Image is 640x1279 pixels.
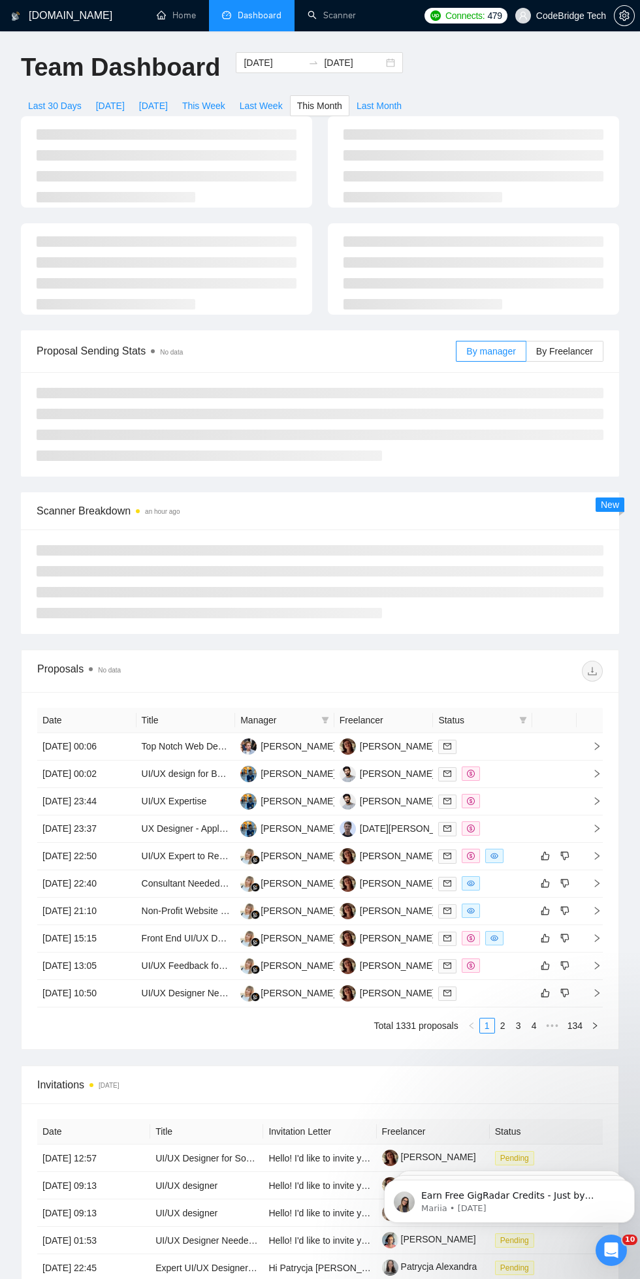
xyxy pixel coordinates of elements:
span: [DATE] [139,99,168,113]
th: Date [37,708,136,733]
span: Scanner Breakdown [37,503,603,519]
span: mail [443,879,451,887]
div: [PERSON_NAME] [261,876,336,891]
a: IR[DATE][PERSON_NAME] [340,823,464,833]
a: SA[PERSON_NAME] [240,768,336,778]
span: mail [443,797,451,805]
div: [PERSON_NAME] [360,766,435,781]
span: right [582,988,601,998]
span: dislike [560,988,569,998]
a: Expert UI/UX Designer Needed to Optimize Mobile App [155,1263,379,1273]
span: setting [615,10,634,21]
a: Pending [495,1235,539,1245]
li: 1 [479,1018,495,1034]
span: dollar [467,797,475,805]
a: AV[PERSON_NAME] [340,740,435,751]
td: [DATE] 01:53 [37,1227,150,1254]
img: gigradar-bm.png [251,910,260,919]
input: End date [324,55,383,70]
span: filter [321,716,329,724]
span: dislike [560,906,569,916]
img: AK [240,848,257,864]
span: filter [319,710,332,730]
button: like [537,930,553,946]
img: AV [340,903,356,919]
a: 134 [564,1018,586,1033]
span: right [582,824,601,833]
div: [PERSON_NAME] [261,904,336,918]
a: Front End UI/UX Designer Needed for VOD Landing Page [142,933,377,943]
span: eye [467,907,475,915]
img: upwork-logo.png [430,10,441,21]
a: AK[PERSON_NAME] [240,987,336,998]
div: [PERSON_NAME] [360,739,435,753]
td: UX Designer - Application Site Maps & Architecture (Long-Term) [136,815,236,843]
button: left [464,1018,479,1034]
span: user [519,11,528,20]
span: dislike [560,878,569,889]
span: Last Month [357,99,402,113]
span: like [541,851,550,861]
a: UI/UX designer [155,1180,217,1191]
span: mail [443,852,451,860]
img: DM [240,738,257,755]
a: AV[PERSON_NAME] [340,850,435,861]
td: [DATE] 15:15 [37,925,136,953]
td: UI/UX design for B2B Software Company [136,761,236,788]
img: AV [340,848,356,864]
button: [DATE] [89,95,132,116]
span: Dashboard [238,10,281,21]
a: AV[PERSON_NAME] [340,987,435,998]
img: c13eRwMvUlzo-XLg2uvHvFCVtnE4MC0Iv6MtAo1ebavpSsne99UkWfEKIiY0bp85Ns [382,1150,398,1166]
span: No data [98,667,121,674]
span: This Month [297,99,342,113]
div: [PERSON_NAME] Maloroshvylo [261,739,392,753]
span: This Week [182,99,225,113]
a: Patrycja Alexandra [382,1261,477,1272]
a: AK[PERSON_NAME] [240,932,336,943]
img: gigradar-bm.png [251,992,260,1002]
a: DM[PERSON_NAME] Maloroshvylo [240,740,392,751]
h1: Team Dashboard [21,52,220,83]
a: UI/UX Designer Needed for Website Page Design [155,1235,357,1246]
span: dislike [560,960,569,971]
img: gigradar-bm.png [251,883,260,892]
a: AT[PERSON_NAME] [340,795,435,806]
button: [DATE] [132,95,175,116]
a: Non-Profit Website Clean-Up & Refresh (wordpress with bloomerang, qgiv intergrations needed) [142,906,531,916]
a: AV[PERSON_NAME] [340,877,435,888]
img: AV [340,958,356,974]
span: ••• [542,1018,563,1034]
span: dislike [560,933,569,943]
input: Start date [244,55,303,70]
img: AT [340,766,356,782]
span: Manager [240,713,316,727]
span: Last Week [240,99,283,113]
li: Total 1331 proposals [374,1018,458,1034]
span: Status [438,713,514,727]
a: UI/UX Expert to Refine Figma Design [142,851,293,861]
td: Non-Profit Website Clean-Up & Refresh (wordpress with bloomerang, qgiv intergrations needed) [136,898,236,925]
img: AK [240,958,257,974]
th: Freelancer [377,1119,490,1145]
span: dislike [560,851,569,861]
button: dislike [557,903,573,919]
a: searchScanner [308,10,356,21]
li: 134 [563,1018,587,1034]
span: like [541,988,550,998]
td: [DATE] 12:57 [37,1145,150,1172]
div: [PERSON_NAME] [360,904,435,918]
div: [PERSON_NAME] [261,821,336,836]
th: Title [150,1119,263,1145]
span: right [582,797,601,806]
th: Title [136,708,236,733]
span: like [541,960,550,971]
time: an hour ago [145,508,180,515]
img: logo [11,6,20,27]
div: [PERSON_NAME] [360,958,435,973]
span: right [582,934,601,943]
img: AV [340,876,356,892]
